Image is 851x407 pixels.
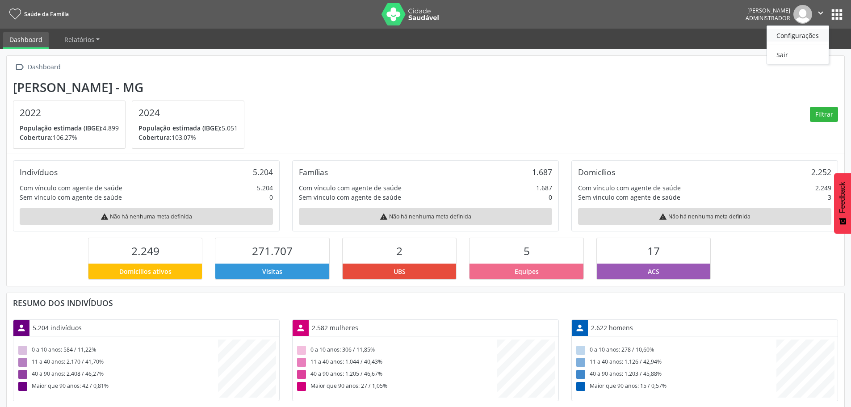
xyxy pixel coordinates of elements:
span: 2.249 [131,243,159,258]
span: Visitas [262,267,282,276]
button:  [812,5,829,24]
span: Relatórios [64,35,94,44]
div: 40 a 90 anos: 2.408 / 46,27% [17,369,218,381]
div: Não há nenhuma meta definida [299,208,552,225]
button: Filtrar [810,107,838,122]
div: Domicílios [578,167,615,177]
button: apps [829,7,845,22]
div: Resumo dos indivíduos [13,298,838,308]
div: 5.204 [253,167,273,177]
p: 103,07% [138,133,238,142]
div: 3 [828,193,831,202]
div: 2.622 homens [588,320,636,336]
div: Com vínculo com agente de saúde [299,183,402,193]
a:  Dashboard [13,61,62,74]
a: Dashboard [3,32,49,49]
div: Indivíduos [20,167,58,177]
div: 1.687 [536,183,552,193]
span: 271.707 [252,243,293,258]
a: Saúde da Família [6,7,69,21]
div: 2.249 [815,183,831,193]
span: UBS [394,267,406,276]
span: 2 [396,243,402,258]
div: Sem vínculo com agente de saúde [299,193,401,202]
div: 40 a 90 anos: 1.203 / 45,88% [575,369,776,381]
div: 0 a 10 anos: 278 / 10,60% [575,344,776,357]
span: População estimada (IBGE): [20,124,103,132]
p: 4.899 [20,123,119,133]
div: 40 a 90 anos: 1.205 / 46,67% [296,369,497,381]
div: 0 a 10 anos: 584 / 11,22% [17,344,218,357]
div: 5.204 [257,183,273,193]
i: warning [659,213,667,221]
div: Sem vínculo com agente de saúde [20,193,122,202]
div: Famílias [299,167,328,177]
p: 106,27% [20,133,119,142]
div: Não há nenhuma meta definida [578,208,831,225]
i: person [575,323,585,333]
i: warning [101,213,109,221]
div: 11 a 40 anos: 1.044 / 40,43% [296,357,497,369]
div: 0 [549,193,552,202]
span: ACS [648,267,659,276]
p: 5.051 [138,123,238,133]
div: Com vínculo com agente de saúde [578,183,681,193]
div: Maior que 90 anos: 27 / 1,05% [296,381,497,393]
span: 17 [647,243,660,258]
img: img [793,5,812,24]
div: 2.252 [811,167,831,177]
span: População estimada (IBGE): [138,124,222,132]
div: Dashboard [26,61,62,74]
div: 11 a 40 anos: 2.170 / 41,70% [17,357,218,369]
i: warning [380,213,388,221]
i:  [816,8,826,18]
div: [PERSON_NAME] [746,7,790,14]
div: Maior que 90 anos: 15 / 0,57% [575,381,776,393]
button: Feedback - Mostrar pesquisa [834,173,851,234]
div: Maior que 90 anos: 42 / 0,81% [17,381,218,393]
div: Sem vínculo com agente de saúde [578,193,680,202]
div: 0 [269,193,273,202]
span: Saúde da Família [24,10,69,18]
div: 5.204 indivíduos [29,320,85,336]
div: 1.687 [532,167,552,177]
h4: 2022 [20,107,119,118]
span: 5 [524,243,530,258]
ul:  [767,25,829,64]
div: 0 a 10 anos: 306 / 11,85% [296,344,497,357]
span: Domicílios ativos [119,267,172,276]
a: Relatórios [58,32,106,47]
h4: 2024 [138,107,238,118]
div: [PERSON_NAME] - MG [13,80,251,95]
a: Sair [767,48,829,61]
i:  [13,61,26,74]
i: person [296,323,306,333]
div: Com vínculo com agente de saúde [20,183,122,193]
span: Cobertura: [138,133,172,142]
div: 11 a 40 anos: 1.126 / 42,94% [575,357,776,369]
a: Configurações [767,29,829,42]
span: Cobertura: [20,133,53,142]
div: Não há nenhuma meta definida [20,208,273,225]
span: Administrador [746,14,790,22]
div: 2.582 mulheres [309,320,361,336]
i: person [17,323,26,333]
span: Equipes [515,267,539,276]
span: Feedback [838,182,847,213]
